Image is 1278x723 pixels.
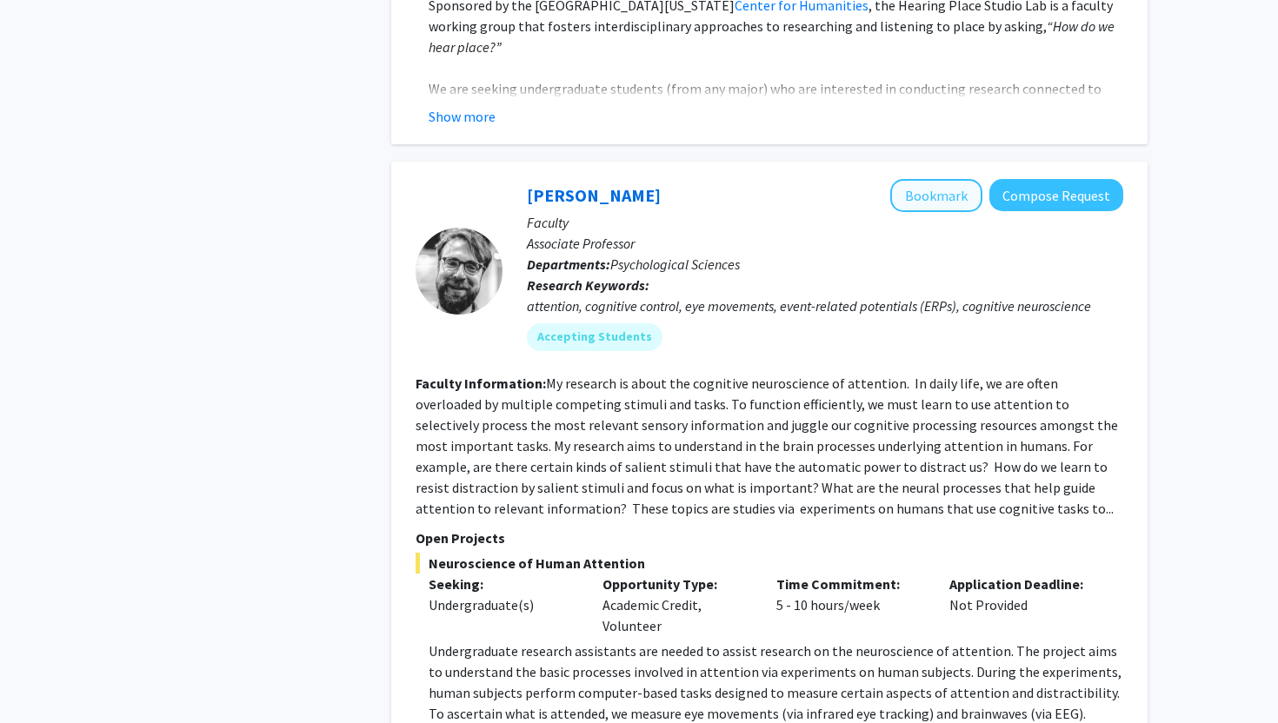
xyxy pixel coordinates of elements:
div: Undergraduate(s) [429,594,576,615]
p: Application Deadline: [949,574,1097,594]
a: [PERSON_NAME] [527,184,661,206]
div: 5 - 10 hours/week [763,574,937,636]
span: Neuroscience of Human Attention [416,553,1123,574]
p: Opportunity Type: [602,574,750,594]
p: Faculty [527,212,1123,233]
p: Associate Professor [527,233,1123,254]
fg-read-more: My research is about the cognitive neuroscience of attention. In daily life, we are often overloa... [416,375,1118,517]
mat-chip: Accepting Students [527,323,662,351]
p: Open Projects [416,527,1123,548]
b: Research Keywords: [527,276,649,294]
p: We are seeking undergraduate students (from any major) who are interested in conducting research ... [429,78,1123,182]
em: “How do we hear place?” [429,17,1115,56]
span: Psychological Sciences [610,255,740,273]
div: attention, cognitive control, eye movements, event-related potentials (ERPs), cognitive neuroscience [527,295,1123,316]
p: Seeking: [429,574,576,594]
div: Academic Credit, Volunteer [589,574,763,636]
button: Show more [429,106,496,127]
b: Departments: [527,255,610,273]
iframe: Chat [13,645,74,710]
p: Time Commitment: [776,574,924,594]
button: Add Nicholas Gaspelin to Bookmarks [890,179,982,212]
b: Faculty Information: [416,375,546,392]
div: Not Provided [936,574,1110,636]
button: Compose Request to Nicholas Gaspelin [989,179,1123,211]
